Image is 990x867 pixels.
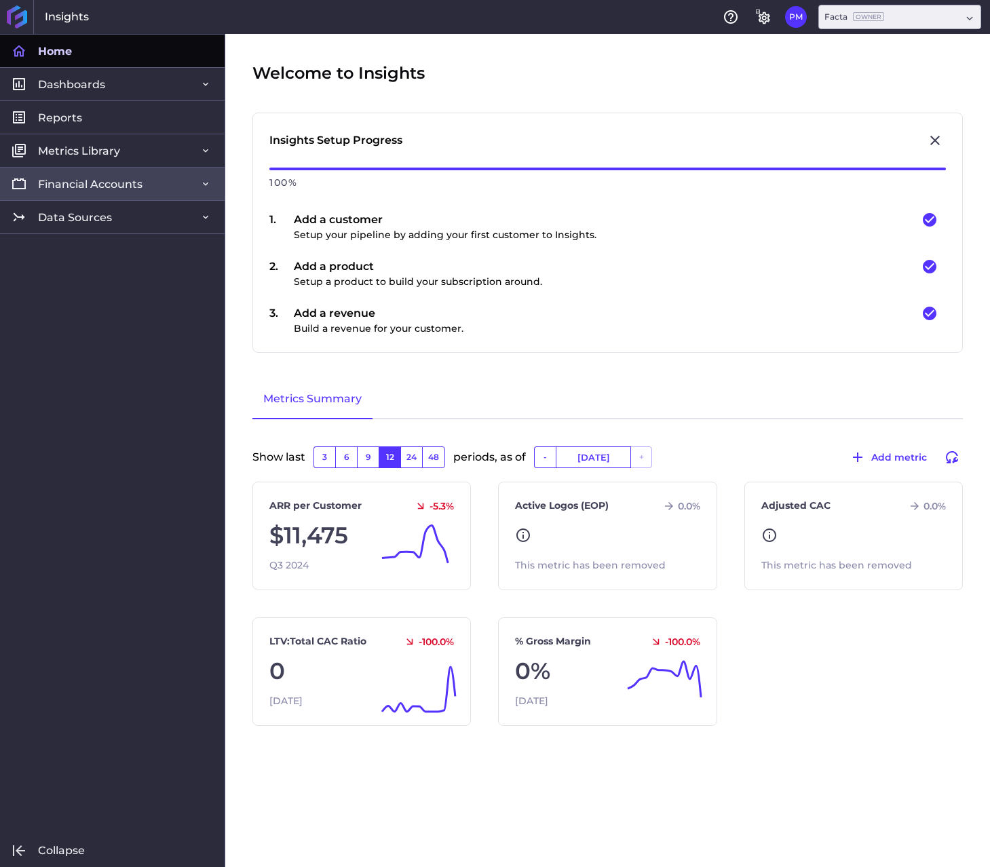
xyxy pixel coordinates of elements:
[294,305,463,336] div: Add a revenue
[38,44,72,58] span: Home
[515,654,700,689] div: 0%
[269,305,294,336] div: 3 .
[515,558,700,573] div: This metric has been removed
[515,634,591,649] a: % Gross Margin
[294,212,596,242] div: Add a customer
[38,177,142,191] span: Financial Accounts
[556,447,630,467] input: Select Date
[534,446,556,468] button: -
[409,500,454,512] div: -5.3 %
[785,6,807,28] button: User Menu
[252,446,963,482] div: Show last periods, as of
[313,446,335,468] button: 3
[398,636,454,648] div: -100.0 %
[357,446,379,468] button: 9
[294,322,463,336] p: Build a revenue for your customer.
[903,500,946,512] div: 0.0 %
[422,446,445,468] button: 48
[761,558,946,573] div: This metric has been removed
[269,132,402,149] div: Insights Setup Progress
[269,499,362,513] a: ARR per Customer
[294,258,542,289] div: Add a product
[38,111,82,125] span: Reports
[335,446,357,468] button: 6
[38,77,105,92] span: Dashboards
[753,6,774,28] button: General Settings
[294,275,542,289] p: Setup a product to build your subscription around.
[269,170,946,195] div: 100 %
[269,518,454,553] div: $11,475
[853,12,884,21] ins: Owner
[269,212,294,242] div: 1 .
[269,634,366,649] a: LTV:Total CAC Ratio
[38,210,112,225] span: Data Sources
[269,258,294,289] div: 2 .
[645,636,700,648] div: -100.0 %
[38,843,85,858] span: Collapse
[294,228,596,242] p: Setup your pipeline by adding your first customer to Insights.
[818,5,981,29] div: Dropdown select
[379,446,400,468] button: 12
[720,6,742,28] button: Help
[269,654,454,689] div: 0
[38,144,120,158] span: Metrics Library
[252,380,373,419] a: Metrics Summary
[658,500,700,512] div: 0.0 %
[843,446,933,468] button: Add metric
[400,446,422,468] button: 24
[824,11,884,23] div: Facta
[252,61,425,85] span: Welcome to Insights
[924,130,946,151] button: Close
[761,499,831,513] a: Adjusted CAC
[515,499,609,513] a: Active Logos (EOP)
